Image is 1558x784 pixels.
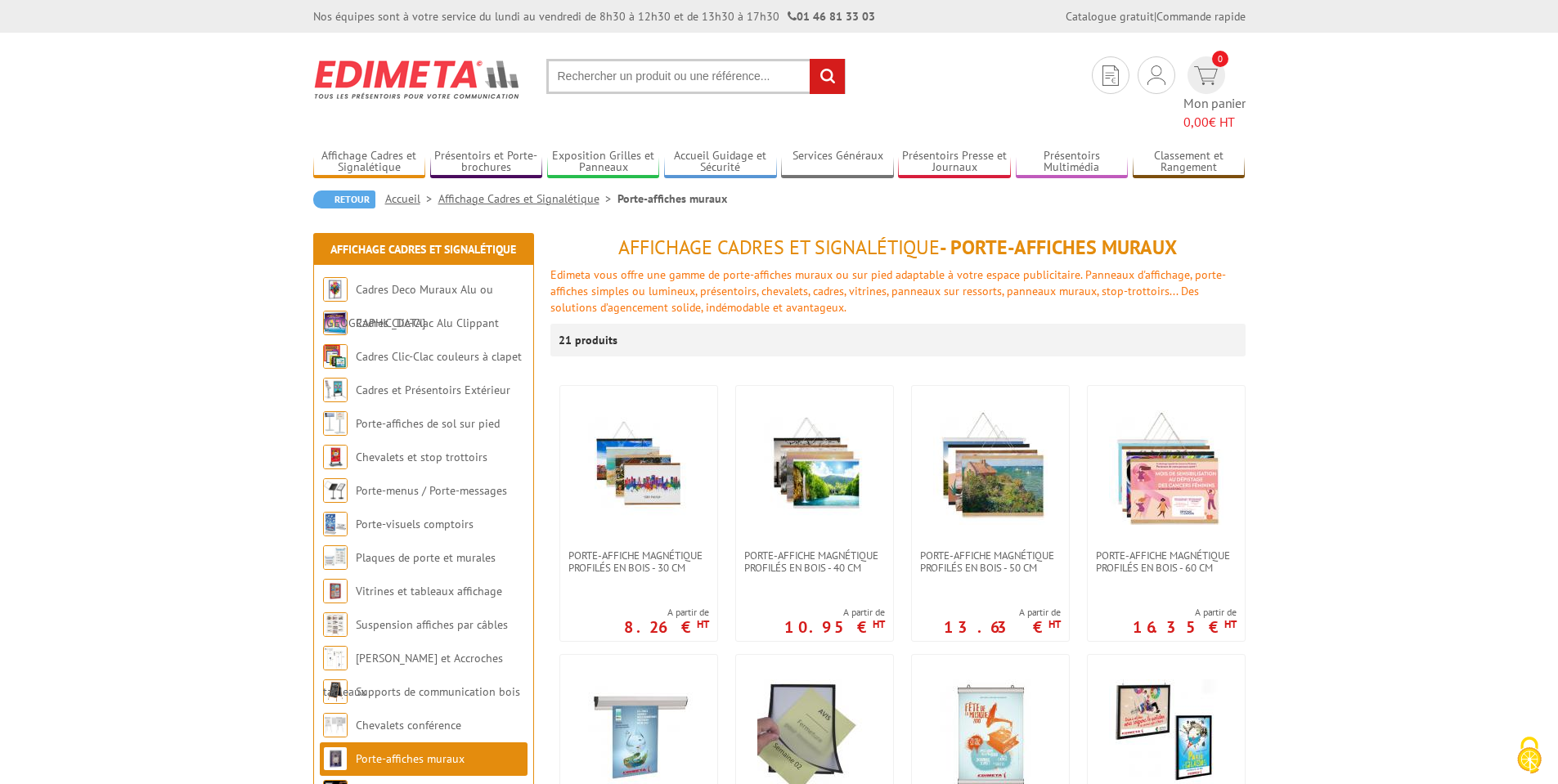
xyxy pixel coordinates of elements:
[581,410,696,525] img: PORTE-AFFICHE MAGNÉTIQUE PROFILÉS EN BOIS - 30 cm
[323,378,348,402] img: Cadres et Présentoirs Extérieur
[1183,114,1209,130] span: 0,00
[313,49,522,110] img: Edimeta
[898,149,1011,176] a: Présentoirs Presse et Journaux
[356,450,487,464] a: Chevalets et stop trottoirs
[323,282,493,330] a: Cadres Deco Muraux Alu ou [GEOGRAPHIC_DATA]
[356,483,507,498] a: Porte-menus / Porte-messages
[438,191,617,206] a: Affichage Cadres et Signalétique
[933,410,1048,525] img: PORTE-AFFICHE MAGNÉTIQUE PROFILÉS EN BOIS - 50 cm
[1156,9,1246,24] a: Commande rapide
[920,549,1061,574] span: PORTE-AFFICHE MAGNÉTIQUE PROFILÉS EN BOIS - 50 cm
[356,684,520,699] a: Supports de communication bois
[1183,113,1246,132] span: € HT
[547,149,660,176] a: Exposition Grilles et Panneaux
[1509,735,1550,776] img: Cookies (fenêtre modale)
[323,746,348,771] img: Porte-affiches muraux
[1088,549,1245,574] a: PORTE-AFFICHE MAGNÉTIQUE PROFILÉS EN BOIS - 60 cm
[912,549,1069,574] a: PORTE-AFFICHE MAGNÉTIQUE PROFILÉS EN BOIS - 50 cm
[744,549,885,574] span: PORTE-AFFICHE MAGNÉTIQUE PROFILÉS EN BOIS - 40 cm
[356,550,496,565] a: Plaques de porte et murales
[323,651,503,699] a: [PERSON_NAME] et Accroches tableaux
[560,549,717,574] a: PORTE-AFFICHE MAGNÉTIQUE PROFILÉS EN BOIS - 30 cm
[1133,622,1237,632] p: 16.35 €
[550,237,1246,258] h1: - Porte-affiches muraux
[323,713,348,737] img: Chevalets conférence
[313,8,875,25] div: Nos équipes sont à votre service du lundi au vendredi de 8h30 à 12h30 et de 13h30 à 17h30
[313,190,375,208] a: Retour
[559,324,620,356] p: 21 produits
[356,718,461,732] a: Chevalets conférence
[1096,549,1237,574] span: PORTE-AFFICHE MAGNÉTIQUE PROFILÉS EN BOIS - 60 cm
[736,549,893,574] a: PORTE-AFFICHE MAGNÉTIQUE PROFILÉS EN BOIS - 40 cm
[323,646,348,670] img: Cimaises et Accroches tableaux
[356,517,474,531] a: Porte-visuels comptoirs
[356,349,522,364] a: Cadres Clic-Clac couleurs à clapet
[546,59,846,94] input: Rechercher un produit ou une référence...
[1133,606,1237,619] span: A partir de
[356,416,500,431] a: Porte-affiches de sol sur pied
[664,149,777,176] a: Accueil Guidage et Sécurité
[1109,410,1224,525] img: PORTE-AFFICHE MAGNÉTIQUE PROFILÉS EN BOIS - 60 cm
[313,149,426,176] a: Affichage Cadres et Signalétique
[1183,56,1246,132] a: devis rapide 0 Mon panier 0,00€ HT
[356,316,499,330] a: Cadres Clic-Clac Alu Clippant
[1194,66,1218,85] img: devis rapide
[784,606,885,619] span: A partir de
[788,9,875,24] strong: 01 46 81 33 03
[697,617,709,631] sup: HT
[1224,617,1237,631] sup: HT
[1066,8,1246,25] div: |
[323,512,348,536] img: Porte-visuels comptoirs
[1133,149,1246,176] a: Classement et Rangement
[356,383,510,397] a: Cadres et Présentoirs Extérieur
[323,445,348,469] img: Chevalets et stop trottoirs
[330,242,516,257] a: Affichage Cadres et Signalétique
[624,606,709,619] span: A partir de
[781,149,894,176] a: Services Généraux
[568,549,709,574] span: PORTE-AFFICHE MAGNÉTIQUE PROFILÉS EN BOIS - 30 cm
[1501,728,1558,784] button: Cookies (fenêtre modale)
[323,579,348,603] img: Vitrines et tableaux affichage
[1147,65,1165,85] img: devis rapide
[323,277,348,302] img: Cadres Deco Muraux Alu ou Bois
[618,235,940,260] span: Affichage Cadres et Signalétique
[810,59,845,94] input: rechercher
[323,612,348,637] img: Suspension affiches par câbles
[323,545,348,570] img: Plaques de porte et murales
[1048,617,1061,631] sup: HT
[356,584,502,598] a: Vitrines et tableaux affichage
[430,149,543,176] a: Présentoirs et Porte-brochures
[944,622,1061,632] p: 13.63 €
[323,411,348,436] img: Porte-affiches de sol sur pied
[323,478,348,503] img: Porte-menus / Porte-messages
[356,751,465,766] a: Porte-affiches muraux
[1066,9,1154,24] a: Catalogue gratuit
[550,267,1226,315] font: Edimeta vous offre une gamme de porte-affiches muraux ou sur pied adaptable à votre espace public...
[617,190,727,207] li: Porte-affiches muraux
[873,617,885,631] sup: HT
[385,191,438,206] a: Accueil
[784,622,885,632] p: 10.95 €
[323,344,348,369] img: Cadres Clic-Clac couleurs à clapet
[1016,149,1129,176] a: Présentoirs Multimédia
[624,622,709,632] p: 8.26 €
[944,606,1061,619] span: A partir de
[1183,94,1246,132] span: Mon panier
[757,410,872,525] img: PORTE-AFFICHE MAGNÉTIQUE PROFILÉS EN BOIS - 40 cm
[1102,65,1119,86] img: devis rapide
[356,617,508,632] a: Suspension affiches par câbles
[1212,51,1228,67] span: 0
